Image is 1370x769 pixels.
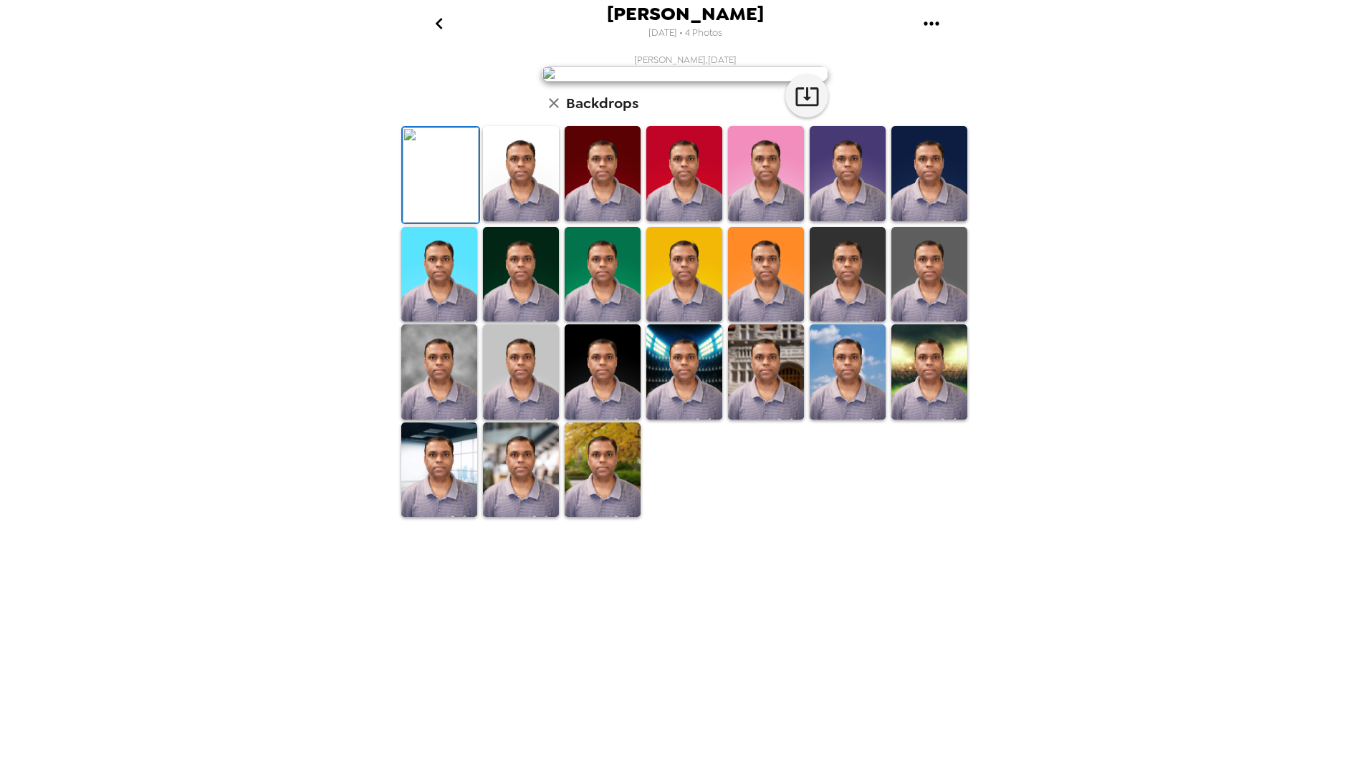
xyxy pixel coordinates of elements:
span: [PERSON_NAME] [607,4,764,24]
img: Original [403,127,479,223]
img: user [542,66,828,82]
span: [PERSON_NAME] , [DATE] [634,54,737,66]
h6: Backdrops [566,92,638,115]
span: [DATE] • 4 Photos [648,24,722,43]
